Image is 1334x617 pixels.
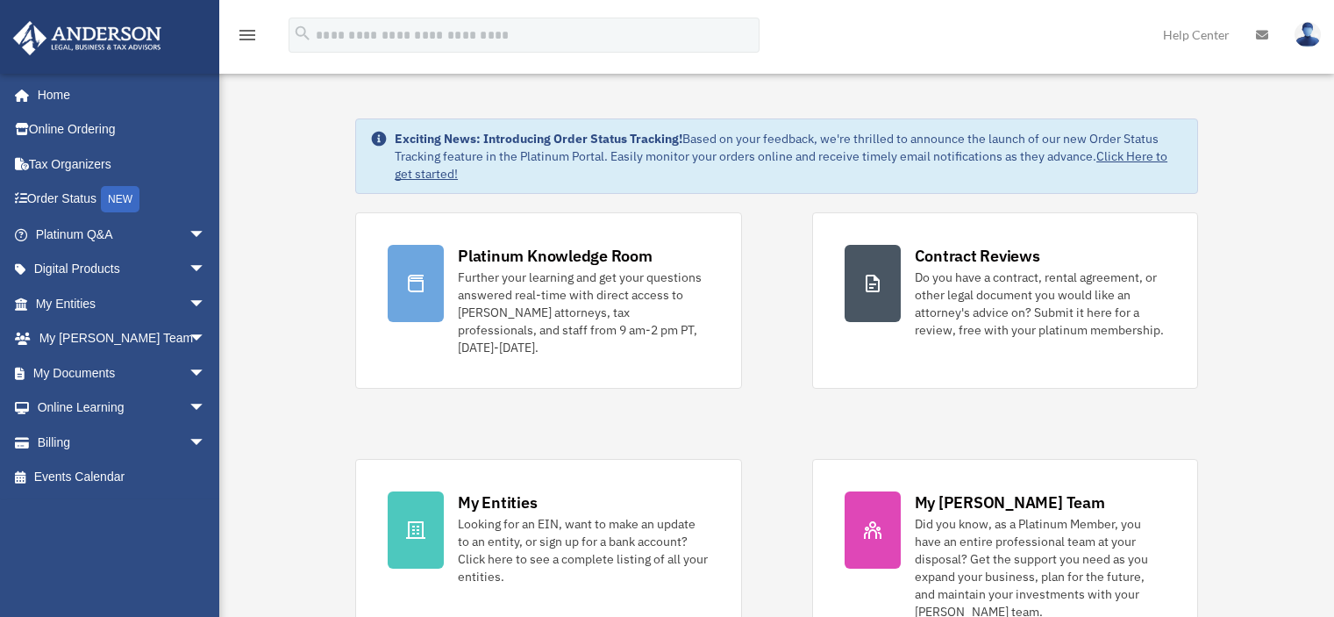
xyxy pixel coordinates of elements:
img: User Pic [1295,22,1321,47]
span: arrow_drop_down [189,286,224,322]
a: Contract Reviews Do you have a contract, rental agreement, or other legal document you would like... [812,212,1198,389]
span: arrow_drop_down [189,321,224,357]
a: Online Learningarrow_drop_down [12,391,232,426]
a: Click Here to get started! [395,148,1167,182]
a: Platinum Q&Aarrow_drop_down [12,217,232,252]
div: My Entities [458,491,537,513]
a: My Entitiesarrow_drop_down [12,286,232,321]
a: Events Calendar [12,460,232,495]
span: arrow_drop_down [189,217,224,253]
div: Do you have a contract, rental agreement, or other legal document you would like an attorney's ad... [915,269,1166,339]
div: Platinum Knowledge Room [458,245,653,267]
a: menu [237,31,258,46]
a: Order StatusNEW [12,182,232,218]
span: arrow_drop_down [189,391,224,427]
a: Online Ordering [12,112,232,147]
span: arrow_drop_down [189,252,224,288]
i: search [293,24,312,43]
a: My Documentsarrow_drop_down [12,355,232,391]
a: Tax Organizers [12,147,232,182]
div: My [PERSON_NAME] Team [915,491,1105,513]
i: menu [237,25,258,46]
a: Home [12,77,224,112]
a: Billingarrow_drop_down [12,425,232,460]
div: NEW [101,186,139,212]
img: Anderson Advisors Platinum Portal [8,21,167,55]
div: Based on your feedback, we're thrilled to announce the launch of our new Order Status Tracking fe... [395,130,1183,183]
span: arrow_drop_down [189,425,224,461]
a: Platinum Knowledge Room Further your learning and get your questions answered real-time with dire... [355,212,741,389]
div: Further your learning and get your questions answered real-time with direct access to [PERSON_NAM... [458,269,709,356]
div: Looking for an EIN, want to make an update to an entity, or sign up for a bank account? Click her... [458,515,709,585]
span: arrow_drop_down [189,355,224,391]
a: Digital Productsarrow_drop_down [12,252,232,287]
a: My [PERSON_NAME] Teamarrow_drop_down [12,321,232,356]
div: Contract Reviews [915,245,1040,267]
strong: Exciting News: Introducing Order Status Tracking! [395,131,682,147]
